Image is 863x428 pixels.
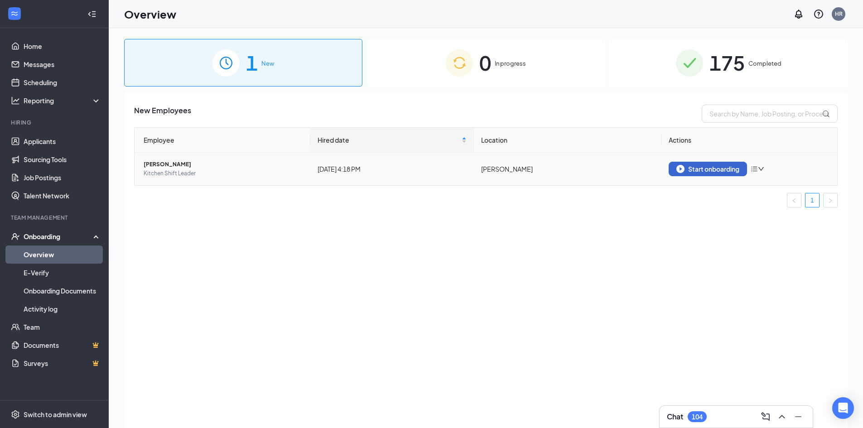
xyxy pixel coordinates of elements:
[495,59,526,68] span: In progress
[134,105,191,123] span: New Employees
[24,168,101,187] a: Job Postings
[318,164,467,174] div: [DATE] 4:18 PM
[709,47,745,78] span: 175
[805,193,820,207] li: 1
[24,55,101,73] a: Messages
[667,412,683,422] h3: Chat
[11,410,20,419] svg: Settings
[751,165,758,173] span: bars
[805,193,819,207] a: 1
[124,6,176,22] h1: Overview
[261,59,274,68] span: New
[24,318,101,336] a: Team
[787,193,801,207] button: left
[791,409,805,424] button: Minimize
[24,187,101,205] a: Talent Network
[246,47,258,78] span: 1
[11,96,20,105] svg: Analysis
[791,198,797,203] span: left
[24,336,101,354] a: DocumentsCrown
[748,59,781,68] span: Completed
[692,413,703,421] div: 104
[775,409,789,424] button: ChevronUp
[823,193,838,207] li: Next Page
[11,119,99,126] div: Hiring
[135,128,310,153] th: Employee
[24,37,101,55] a: Home
[24,264,101,282] a: E-Verify
[813,9,824,19] svg: QuestionInfo
[661,128,837,153] th: Actions
[24,354,101,372] a: SurveysCrown
[10,9,19,18] svg: WorkstreamLogo
[835,10,843,18] div: HR
[474,128,662,153] th: Location
[11,232,20,241] svg: UserCheck
[11,214,99,221] div: Team Management
[24,300,101,318] a: Activity log
[758,166,764,172] span: down
[144,169,303,178] span: Kitchen Shift Leader
[760,411,771,422] svg: ComposeMessage
[776,411,787,422] svg: ChevronUp
[787,193,801,207] li: Previous Page
[793,9,804,19] svg: Notifications
[24,96,101,105] div: Reporting
[24,132,101,150] a: Applicants
[87,10,96,19] svg: Collapse
[676,165,739,173] div: Start onboarding
[24,150,101,168] a: Sourcing Tools
[828,198,833,203] span: right
[24,245,101,264] a: Overview
[479,47,491,78] span: 0
[144,160,303,169] span: [PERSON_NAME]
[24,282,101,300] a: Onboarding Documents
[793,411,804,422] svg: Minimize
[24,232,93,241] div: Onboarding
[758,409,773,424] button: ComposeMessage
[24,73,101,91] a: Scheduling
[702,105,838,123] input: Search by Name, Job Posting, or Process
[24,410,87,419] div: Switch to admin view
[669,162,747,176] button: Start onboarding
[474,153,662,185] td: [PERSON_NAME]
[832,397,854,419] div: Open Intercom Messenger
[318,135,460,145] span: Hired date
[823,193,838,207] button: right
